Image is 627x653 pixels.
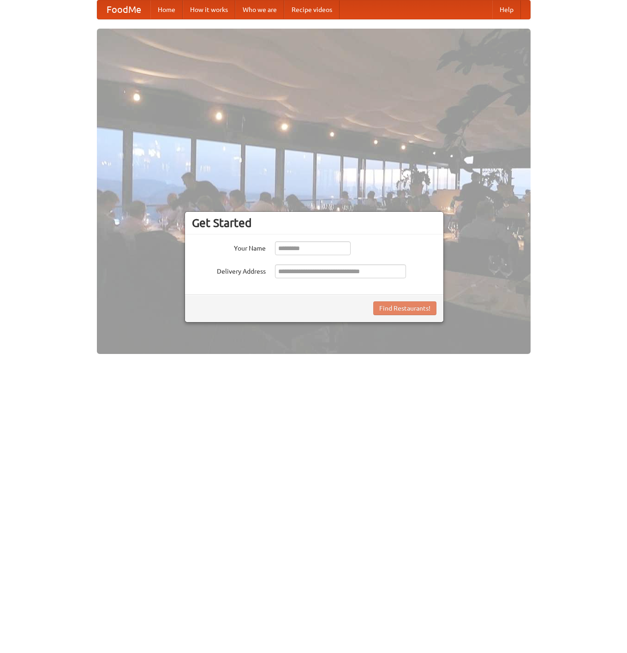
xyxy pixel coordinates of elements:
[183,0,235,19] a: How it works
[492,0,521,19] a: Help
[235,0,284,19] a: Who we are
[150,0,183,19] a: Home
[284,0,340,19] a: Recipe videos
[192,264,266,276] label: Delivery Address
[192,241,266,253] label: Your Name
[97,0,150,19] a: FoodMe
[192,216,436,230] h3: Get Started
[373,301,436,315] button: Find Restaurants!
